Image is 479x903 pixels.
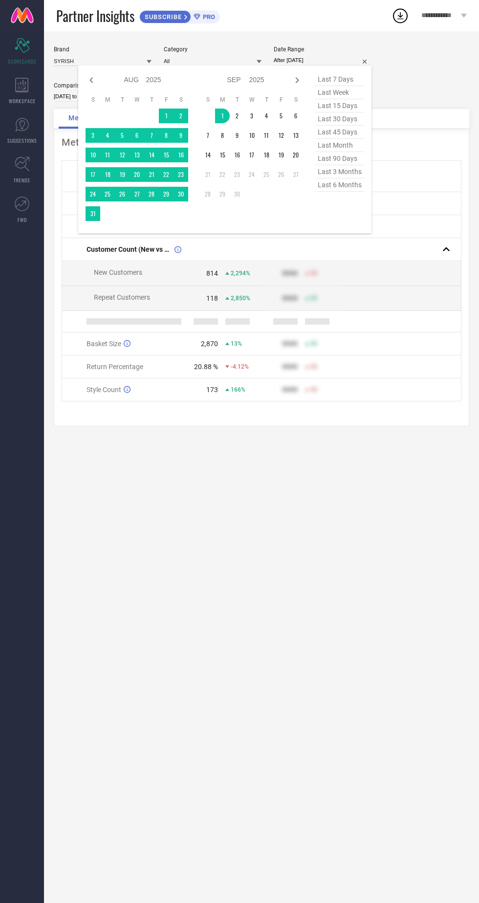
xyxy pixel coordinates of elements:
[194,363,218,371] div: 20.88 %
[144,167,159,182] td: Thu Aug 21 2025
[200,96,215,104] th: Sunday
[164,46,261,53] div: Category
[230,187,244,201] td: Tue Sep 30 2025
[174,167,188,182] td: Sat Aug 23 2025
[274,46,371,53] div: Date Range
[282,269,298,277] div: 9999
[230,148,244,162] td: Tue Sep 16 2025
[310,340,317,347] span: 50
[54,91,152,102] input: Select comparison period
[100,148,115,162] td: Mon Aug 11 2025
[282,294,298,302] div: 9999
[159,148,174,162] td: Fri Aug 15 2025
[115,167,130,182] td: Tue Aug 19 2025
[130,187,144,201] td: Wed Aug 27 2025
[144,148,159,162] td: Thu Aug 14 2025
[215,96,230,104] th: Monday
[200,187,215,201] td: Sun Sep 28 2025
[282,340,298,348] div: 9999
[274,167,288,182] td: Fri Sep 26 2025
[87,386,121,394] span: Style Count
[244,148,259,162] td: Wed Sep 17 2025
[259,109,274,123] td: Thu Sep 04 2025
[315,86,364,99] span: last week
[310,363,317,370] span: 50
[140,13,184,21] span: SUBSCRIBE
[115,96,130,104] th: Tuesday
[259,96,274,104] th: Thursday
[244,109,259,123] td: Wed Sep 03 2025
[9,97,36,105] span: WORKSPACE
[230,167,244,182] td: Tue Sep 23 2025
[206,294,218,302] div: 118
[62,136,461,148] div: Metrics
[230,128,244,143] td: Tue Sep 09 2025
[215,128,230,143] td: Mon Sep 08 2025
[159,167,174,182] td: Fri Aug 22 2025
[215,148,230,162] td: Mon Sep 15 2025
[282,363,298,371] div: 9999
[86,206,100,221] td: Sun Aug 31 2025
[315,99,364,112] span: last 15 days
[200,167,215,182] td: Sun Sep 21 2025
[86,128,100,143] td: Sun Aug 03 2025
[274,55,371,66] input: Select date range
[288,128,303,143] td: Sat Sep 13 2025
[215,109,230,123] td: Mon Sep 01 2025
[130,96,144,104] th: Wednesday
[159,109,174,123] td: Fri Aug 01 2025
[215,167,230,182] td: Mon Sep 22 2025
[206,386,218,394] div: 173
[244,128,259,143] td: Wed Sep 10 2025
[274,109,288,123] td: Fri Sep 05 2025
[231,295,250,302] span: 2,850%
[130,167,144,182] td: Wed Aug 20 2025
[259,128,274,143] td: Thu Sep 11 2025
[100,167,115,182] td: Mon Aug 18 2025
[115,128,130,143] td: Tue Aug 05 2025
[315,126,364,139] span: last 45 days
[18,216,27,223] span: FWD
[86,148,100,162] td: Sun Aug 10 2025
[201,340,218,348] div: 2,870
[174,128,188,143] td: Sat Aug 09 2025
[174,187,188,201] td: Sat Aug 30 2025
[87,340,121,348] span: Basket Size
[87,245,172,253] span: Customer Count (New vs Repeat)
[115,187,130,201] td: Tue Aug 26 2025
[86,74,97,86] div: Previous month
[274,148,288,162] td: Fri Sep 19 2025
[315,73,364,86] span: last 7 days
[274,96,288,104] th: Friday
[215,187,230,201] td: Mon Sep 29 2025
[231,386,245,393] span: 166%
[94,293,150,301] span: Repeat Customers
[288,109,303,123] td: Sat Sep 06 2025
[392,7,409,24] div: Open download list
[100,96,115,104] th: Monday
[100,187,115,201] td: Mon Aug 25 2025
[86,167,100,182] td: Sun Aug 17 2025
[14,176,30,184] span: TRENDS
[174,109,188,123] td: Sat Aug 02 2025
[315,139,364,152] span: last month
[288,167,303,182] td: Sat Sep 27 2025
[259,148,274,162] td: Thu Sep 18 2025
[230,96,244,104] th: Tuesday
[288,148,303,162] td: Sat Sep 20 2025
[174,148,188,162] td: Sat Aug 16 2025
[244,167,259,182] td: Wed Sep 24 2025
[130,128,144,143] td: Wed Aug 06 2025
[7,137,37,144] span: SUGGESTIONS
[56,6,134,26] span: Partner Insights
[200,13,215,21] span: PRO
[115,148,130,162] td: Tue Aug 12 2025
[315,165,364,178] span: last 3 months
[315,178,364,192] span: last 6 months
[310,386,317,393] span: 50
[291,74,303,86] div: Next month
[174,96,188,104] th: Saturday
[274,128,288,143] td: Fri Sep 12 2025
[94,268,142,276] span: New Customers
[206,269,218,277] div: 814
